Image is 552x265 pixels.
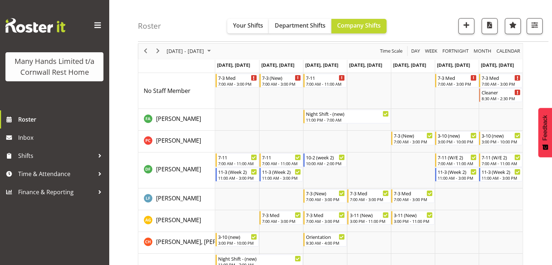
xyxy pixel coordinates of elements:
div: Cleaner [482,89,520,96]
div: 7:00 AM - 3:00 PM [262,81,301,87]
div: Hannecart, Charline"s event - Orientation Begin From Wednesday, August 27, 2025 at 9:30:00 AM GMT... [303,233,347,246]
div: 3:00 PM - 11:00 PM [350,218,389,224]
span: Fortnight [442,46,469,56]
span: No Staff Member [144,87,191,95]
td: Galvez, Angeline resource [138,210,215,232]
div: Galvez, Angeline"s event - 3-11 (New) Begin From Friday, August 29, 2025 at 3:00:00 PM GMT+12:00 ... [391,211,434,225]
div: 7-11 [218,154,257,161]
div: August 25 - 31, 2025 [164,44,215,59]
button: August 2025 [165,46,214,56]
td: Hannecart, Charline resource [138,232,215,254]
div: Fairbrother, Deborah"s event - 11-3 (Week 2) Begin From Saturday, August 30, 2025 at 11:00:00 AM ... [435,168,478,182]
a: [PERSON_NAME] [156,165,201,174]
a: [PERSON_NAME] [156,136,201,145]
div: 3:00 PM - 10:00 PM [218,240,257,246]
div: 7:00 AM - 3:00 PM [262,218,301,224]
a: [PERSON_NAME] [156,216,201,224]
div: 7:00 AM - 11:00 AM [482,160,520,166]
div: 7-3 (New) [262,74,301,81]
span: [DATE], [DATE] [481,62,514,68]
div: 7-3 Med [482,74,520,81]
span: [PERSON_NAME] [156,194,201,202]
span: Time & Attendance [18,168,94,179]
div: Night Shift - (new) [306,110,389,117]
div: 10:00 AM - 2:00 PM [306,160,345,166]
div: 7:00 AM - 3:00 PM [482,81,520,87]
span: Inbox [18,132,105,143]
div: 11:00 AM - 3:00 PM [438,175,477,181]
a: [PERSON_NAME], [PERSON_NAME] [156,237,249,246]
div: 7-3 Med [306,211,345,219]
div: 11:00 PM - 7:00 AM [306,117,389,123]
div: Flynn, Leeane"s event - 7-3 (New) Begin From Wednesday, August 27, 2025 at 7:00:00 AM GMT+12:00 E... [303,189,347,203]
div: 7:00 AM - 3:00 PM [306,196,345,202]
div: Many Hands Limited t/a Cornwall Rest Home [13,56,96,78]
td: Chand, Pretika resource [138,131,215,152]
div: Fairbrother, Deborah"s event - 11-3 (Week 2) Begin From Sunday, August 31, 2025 at 11:00:00 AM GM... [479,168,522,182]
div: 11:00 AM - 3:00 PM [482,175,520,181]
div: No Staff Member"s event - Cleaner Begin From Sunday, August 31, 2025 at 8:30:00 AM GMT+12:00 Ends... [479,88,522,102]
span: Company Shifts [337,21,381,29]
div: 7:00 AM - 11:00 AM [306,81,345,87]
a: [PERSON_NAME] [156,114,201,123]
span: Shifts [18,150,94,161]
div: Galvez, Angeline"s event - 7-3 Med Begin From Tuesday, August 26, 2025 at 7:00:00 AM GMT+12:00 En... [259,211,303,225]
div: Fairbrother, Deborah"s event - 7-11 (W/E 2) Begin From Sunday, August 31, 2025 at 7:00:00 AM GMT+... [479,153,522,167]
div: 7-11 [262,154,301,161]
div: 11-3 (Week 2) [482,168,520,175]
a: No Staff Member [144,86,191,95]
img: Rosterit website logo [5,18,65,33]
span: [PERSON_NAME] [156,115,201,123]
button: Timeline Month [473,46,493,56]
div: Fairbrother, Deborah"s event - 7-11 (W/E 2) Begin From Saturday, August 30, 2025 at 7:00:00 AM GM... [435,153,478,167]
div: 3-10 (new) [482,132,520,139]
button: Time Scale [379,46,404,56]
div: Flynn, Leeane"s event - 7-3 Med Begin From Friday, August 29, 2025 at 7:00:00 AM GMT+12:00 Ends A... [391,189,434,203]
span: [PERSON_NAME], [PERSON_NAME] [156,238,249,246]
div: 7:00 AM - 3:00 PM [394,196,433,202]
td: Fairbrother, Deborah resource [138,152,215,188]
div: 7-3 Med [218,74,257,81]
div: 7-3 Med [350,189,389,197]
td: No Staff Member resource [138,73,215,109]
div: 7:00 AM - 11:00 AM [218,160,257,166]
span: Finance & Reporting [18,187,94,197]
span: [DATE], [DATE] [349,62,382,68]
div: No Staff Member"s event - 7-3 Med Begin From Monday, August 25, 2025 at 7:00:00 AM GMT+12:00 Ends... [216,74,259,87]
div: Galvez, Angeline"s event - 3-11 (New) Begin From Thursday, August 28, 2025 at 3:00:00 PM GMT+12:0... [347,211,391,225]
div: 11:00 AM - 3:00 PM [218,175,257,181]
span: [PERSON_NAME] [156,165,201,173]
button: Add a new shift [458,18,474,34]
button: Highlight an important date within the roster. [505,18,521,34]
div: Flynn, Leeane"s event - 7-3 Med Begin From Thursday, August 28, 2025 at 7:00:00 AM GMT+12:00 Ends... [347,189,391,203]
div: Chand, Pretika"s event - 3-10 (new) Begin From Sunday, August 31, 2025 at 3:00:00 PM GMT+12:00 En... [479,131,522,145]
button: Month [495,46,522,56]
span: [PERSON_NAME] [156,136,201,144]
span: Feedback [542,115,548,140]
div: No Staff Member"s event - 7-3 Med Begin From Saturday, August 30, 2025 at 7:00:00 AM GMT+12:00 En... [435,74,478,87]
div: 3:00 PM - 10:00 PM [482,139,520,144]
div: 7-3 Med [262,211,301,219]
div: 7:00 AM - 3:00 PM [218,81,257,87]
div: Galvez, Angeline"s event - 7-3 Med Begin From Wednesday, August 27, 2025 at 7:00:00 AM GMT+12:00 ... [303,211,347,225]
span: Day [410,46,421,56]
div: Fairbrother, Deborah"s event - 11-3 (Week 2) Begin From Monday, August 25, 2025 at 11:00:00 AM GM... [216,168,259,182]
button: Timeline Week [424,46,439,56]
span: [DATE], [DATE] [261,62,294,68]
div: 7:00 AM - 3:00 PM [438,81,477,87]
button: Next [153,46,163,56]
span: calendar [496,46,521,56]
span: Your Shifts [233,21,263,29]
button: Previous [141,46,151,56]
div: 11-3 (Week 2) [262,168,301,175]
div: 11-3 (Week 2) [438,168,477,175]
div: 7-11 (W/E 2) [438,154,477,161]
div: 7-11 [306,74,345,81]
div: Fairbrother, Deborah"s event - 7-11 Begin From Monday, August 25, 2025 at 7:00:00 AM GMT+12:00 En... [216,153,259,167]
div: 7:00 AM - 3:00 PM [350,196,389,202]
button: Timeline Day [410,46,421,56]
div: Chand, Pretika"s event - 7-3 (New) Begin From Friday, August 29, 2025 at 7:00:00 AM GMT+12:00 End... [391,131,434,145]
div: 3:00 PM - 11:00 PM [394,218,433,224]
span: Month [473,46,492,56]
